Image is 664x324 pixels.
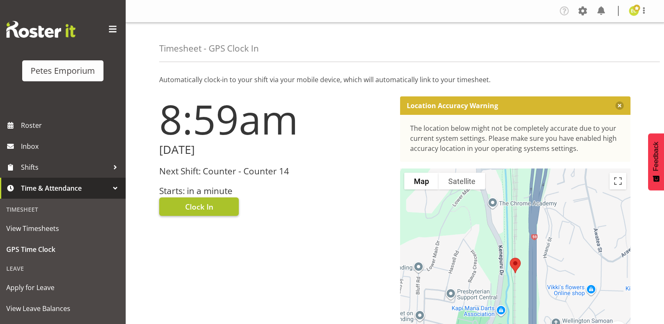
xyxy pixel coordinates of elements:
[629,6,639,16] img: emma-croft7499.jpg
[21,161,109,174] span: Shifts
[185,201,213,212] span: Clock In
[2,277,124,298] a: Apply for Leave
[2,298,124,319] a: View Leave Balances
[159,44,259,53] h4: Timesheet - GPS Clock In
[159,96,390,142] h1: 8:59am
[407,101,498,110] p: Location Accuracy Warning
[610,173,626,189] button: Toggle fullscreen view
[159,75,630,85] p: Automatically clock-in to your shift via your mobile device, which will automatically link to you...
[404,173,439,189] button: Show street map
[159,186,390,196] h3: Starts: in a minute
[615,101,624,110] button: Close message
[31,65,95,77] div: Petes Emporium
[648,133,664,190] button: Feedback - Show survey
[6,222,119,235] span: View Timesheets
[21,119,121,132] span: Roster
[652,142,660,171] span: Feedback
[159,197,239,216] button: Clock In
[2,239,124,260] a: GPS Time Clock
[6,21,75,38] img: Rosterit website logo
[410,123,621,153] div: The location below might not be completely accurate due to your current system settings. Please m...
[2,218,124,239] a: View Timesheets
[6,281,119,294] span: Apply for Leave
[6,243,119,256] span: GPS Time Clock
[6,302,119,315] span: View Leave Balances
[21,182,109,194] span: Time & Attendance
[2,260,124,277] div: Leave
[2,201,124,218] div: Timesheet
[439,173,485,189] button: Show satellite imagery
[159,143,390,156] h2: [DATE]
[159,166,390,176] h3: Next Shift: Counter - Counter 14
[21,140,121,153] span: Inbox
